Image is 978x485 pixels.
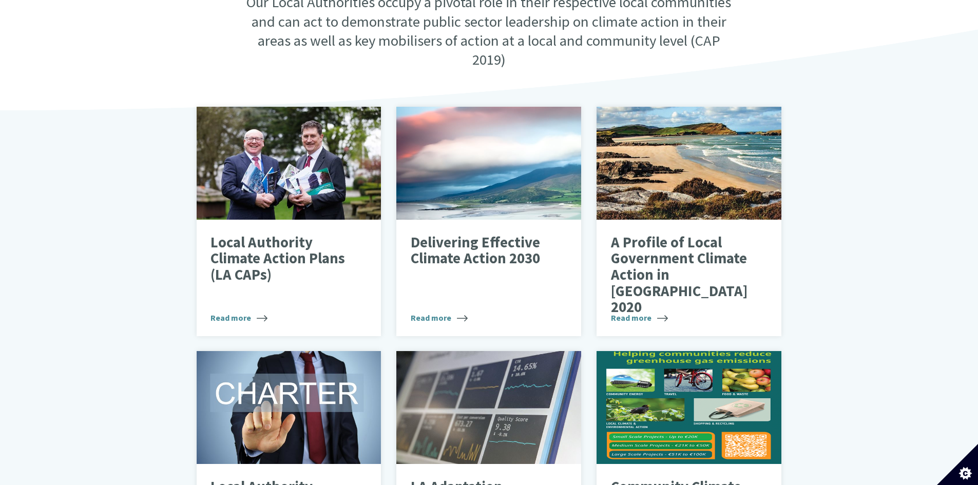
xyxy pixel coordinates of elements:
[937,444,978,485] button: Set cookie preferences
[396,107,581,336] a: Delivering Effective Climate Action 2030 Read more
[210,234,352,283] p: Local Authority Climate Action Plans (LA CAPs)
[611,312,668,324] span: Read more
[597,107,781,336] a: A Profile of Local Government Climate Action in [GEOGRAPHIC_DATA] 2020 Read more
[411,234,552,266] p: Delivering Effective Climate Action 2030
[210,312,267,324] span: Read more
[197,107,381,336] a: Local Authority Climate Action Plans (LA CAPs) Read more
[611,234,752,315] p: A Profile of Local Government Climate Action in [GEOGRAPHIC_DATA] 2020
[411,312,468,324] span: Read more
